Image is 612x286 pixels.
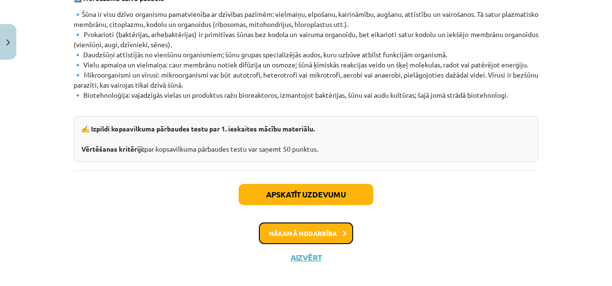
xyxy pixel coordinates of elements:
[74,9,538,110] p: 🔹Šūna ir visu dzīvo organismu pamatvienība ar dzīvības pazīmēm: vielmaiņu, elpošanu, kairināmību,...
[259,222,353,245] button: Nākamā nodarbība
[239,184,373,205] button: Apskatīt uzdevumu
[81,124,315,133] b: ✍️ Izpildi kopsavilkuma pārbaudes testu par 1. ieskaites mācību materiālu.
[81,144,144,153] strong: Vērtēšanas kritēriji:
[74,116,538,162] div: par kopsavilkuma pārbaudes testu var saņemt 50 punktus.
[288,253,324,262] button: Aizvērt
[6,39,10,46] img: icon-close-lesson-0947bae3869378f0d4975bcd49f059093ad1ed9edebbc8119c70593378902aed.svg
